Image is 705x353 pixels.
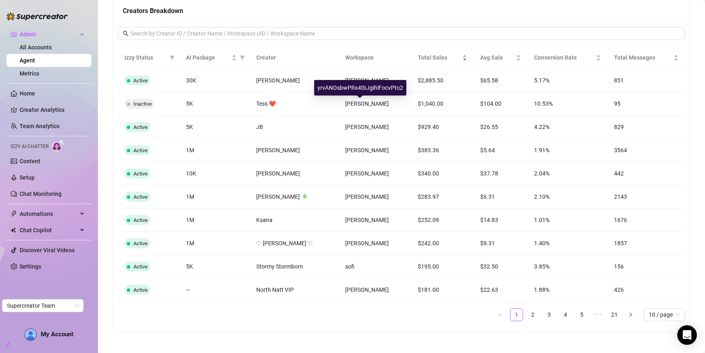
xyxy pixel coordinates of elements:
[180,115,250,139] td: 5K
[170,55,175,60] span: filter
[133,124,148,130] span: Active
[345,100,389,107] span: [PERSON_NAME]
[133,147,148,153] span: Active
[411,92,474,115] td: $1,040.00
[345,286,389,293] span: [PERSON_NAME]
[20,123,60,129] a: Team Analytics
[528,278,607,302] td: 1.88%
[411,255,474,278] td: $195.00
[498,312,503,317] span: left
[256,193,308,200] span: [PERSON_NAME] 🧚‍♂️
[20,90,35,97] a: Home
[20,57,35,64] a: Agent
[592,308,605,321] li: Next 5 Pages
[20,70,39,77] a: Metrics
[543,309,555,321] a: 3
[528,139,607,162] td: 1.91%
[474,115,528,139] td: $26.55
[543,308,556,321] li: 3
[528,47,607,69] th: Conversion Rate
[474,255,528,278] td: $32.50
[608,309,621,321] a: 21
[527,309,539,321] a: 2
[20,103,85,116] a: Creator Analytics
[345,170,389,177] span: [PERSON_NAME]
[677,325,697,345] div: Open Intercom Messenger
[418,53,461,62] span: Total Sales
[20,207,78,220] span: Automations
[345,124,389,130] span: [PERSON_NAME]
[411,162,474,185] td: $340.00
[607,92,685,115] td: 95
[123,6,680,16] div: Creators Breakdown
[256,286,294,293] span: North Natt VIP
[411,232,474,255] td: $242.00
[575,308,588,321] li: 5
[339,47,411,69] th: Workspace
[20,28,78,41] span: Admin
[607,162,685,185] td: 442
[180,69,250,92] td: 30K
[11,31,17,38] span: crown
[607,69,685,92] td: 851
[628,312,633,317] span: right
[130,29,674,38] input: Search by Creator ID / Creator Name / Workspace UID / Workspace Name
[607,232,685,255] td: 1857
[133,217,148,223] span: Active
[614,53,672,62] span: Total Messages
[474,47,528,69] th: Avg Sale
[528,232,607,255] td: 1.40%
[256,170,300,177] span: [PERSON_NAME]
[494,308,507,321] li: Previous Page
[133,101,152,107] span: Inactive
[11,143,49,151] span: Izzy AI Chatter
[607,209,685,232] td: 1676
[411,139,474,162] td: $383.36
[559,309,572,321] a: 4
[526,308,539,321] li: 2
[607,139,685,162] td: 3564
[592,308,605,321] span: •••
[133,194,148,200] span: Active
[256,124,263,130] span: JB
[180,162,250,185] td: 10K
[180,255,250,278] td: 5K
[474,139,528,162] td: $5.64
[7,300,79,312] span: Supercreator Team
[180,232,250,255] td: 1M
[644,308,685,321] div: Page Size
[25,329,36,340] img: AD_cMMTxCeTpmN1d5MnKJ1j-_uXZCpTKapSSqNGg4PyXtR_tCW7gZXTNmFz2tpVv9LSyNV7ff1CaS4f4q0HLYKULQOwoM5GQR...
[528,185,607,209] td: 2.10%
[607,47,685,69] th: Total Messages
[133,264,148,270] span: Active
[345,193,389,200] span: [PERSON_NAME]
[11,227,16,233] img: Chat Copilot
[607,185,685,209] td: 2143
[528,209,607,232] td: 1.01%
[256,217,273,223] span: Ksana
[534,53,594,62] span: Conversion Rate
[256,240,313,246] span: ♡ [PERSON_NAME] ♡
[510,308,523,321] li: 1
[180,92,250,115] td: 5K
[345,147,389,153] span: [PERSON_NAME]
[133,240,148,246] span: Active
[474,209,528,232] td: $14.83
[528,115,607,139] td: 4.22%
[474,185,528,209] td: $6.31
[576,309,588,321] a: 5
[20,158,40,164] a: Content
[180,185,250,209] td: 1M
[494,308,507,321] button: left
[411,115,474,139] td: $929.40
[559,308,572,321] li: 4
[20,44,52,51] a: All Accounts
[510,309,523,321] a: 1
[474,162,528,185] td: $37.78
[607,115,685,139] td: 829
[256,100,276,107] span: Tess ❤️
[528,255,607,278] td: 3.85%
[480,53,515,62] span: Avg Sale
[123,31,129,36] span: search
[411,47,474,69] th: Total Sales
